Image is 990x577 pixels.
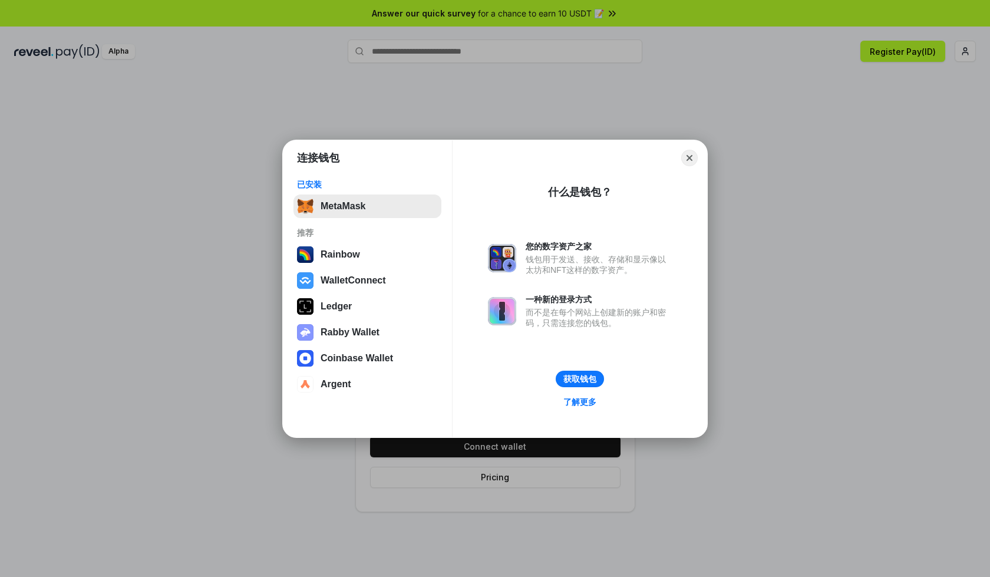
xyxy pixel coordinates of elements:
[297,376,313,393] img: svg+xml,%3Csvg%20width%3D%2228%22%20height%3D%2228%22%20viewBox%3D%220%200%2028%2028%22%20fill%3D...
[548,185,612,199] div: 什么是钱包？
[321,379,351,390] div: Argent
[681,150,698,166] button: Close
[293,372,441,396] button: Argent
[293,194,441,218] button: MetaMask
[297,272,313,289] img: svg+xml,%3Csvg%20width%3D%2228%22%20height%3D%2228%22%20viewBox%3D%220%200%2028%2028%22%20fill%3D...
[563,374,596,384] div: 获取钱包
[526,294,672,305] div: 一种新的登录方式
[293,347,441,370] button: Coinbase Wallet
[293,269,441,292] button: WalletConnect
[293,295,441,318] button: Ledger
[556,371,604,387] button: 获取钱包
[488,244,516,272] img: svg+xml,%3Csvg%20xmlns%3D%22http%3A%2F%2Fwww.w3.org%2F2000%2Fsvg%22%20fill%3D%22none%22%20viewBox...
[526,241,672,252] div: 您的数字资产之家
[526,307,672,328] div: 而不是在每个网站上创建新的账户和密码，只需连接您的钱包。
[556,394,603,410] a: 了解更多
[297,227,438,238] div: 推荐
[297,179,438,190] div: 已安装
[297,246,313,263] img: svg+xml,%3Csvg%20width%3D%22120%22%20height%3D%22120%22%20viewBox%3D%220%200%20120%20120%22%20fil...
[297,298,313,315] img: svg+xml,%3Csvg%20xmlns%3D%22http%3A%2F%2Fwww.w3.org%2F2000%2Fsvg%22%20width%3D%2228%22%20height%3...
[321,301,352,312] div: Ledger
[293,243,441,266] button: Rainbow
[297,198,313,215] img: svg+xml,%3Csvg%20fill%3D%22none%22%20height%3D%2233%22%20viewBox%3D%220%200%2035%2033%22%20width%...
[321,275,386,286] div: WalletConnect
[488,297,516,325] img: svg+xml,%3Csvg%20xmlns%3D%22http%3A%2F%2Fwww.w3.org%2F2000%2Fsvg%22%20fill%3D%22none%22%20viewBox...
[321,353,393,364] div: Coinbase Wallet
[297,350,313,367] img: svg+xml,%3Csvg%20width%3D%2228%22%20height%3D%2228%22%20viewBox%3D%220%200%2028%2028%22%20fill%3D...
[563,397,596,407] div: 了解更多
[321,201,365,212] div: MetaMask
[297,324,313,341] img: svg+xml,%3Csvg%20xmlns%3D%22http%3A%2F%2Fwww.w3.org%2F2000%2Fsvg%22%20fill%3D%22none%22%20viewBox...
[321,249,360,260] div: Rainbow
[297,151,339,165] h1: 连接钱包
[293,321,441,344] button: Rabby Wallet
[526,254,672,275] div: 钱包用于发送、接收、存储和显示像以太坊和NFT这样的数字资产。
[321,327,379,338] div: Rabby Wallet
